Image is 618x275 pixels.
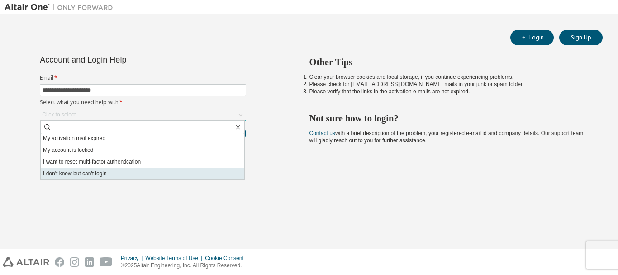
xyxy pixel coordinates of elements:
[309,73,587,81] li: Clear your browser cookies and local storage, if you continue experiencing problems.
[40,99,246,106] label: Select what you need help with
[309,130,335,136] a: Contact us
[40,109,246,120] div: Click to select
[40,74,246,82] label: Email
[100,257,113,267] img: youtube.svg
[3,257,49,267] img: altair_logo.svg
[309,112,587,124] h2: Not sure how to login?
[70,257,79,267] img: instagram.svg
[510,30,554,45] button: Login
[42,111,76,118] div: Click to select
[41,132,244,144] li: My activation mail expired
[40,56,205,63] div: Account and Login Help
[145,255,205,262] div: Website Terms of Use
[309,88,587,95] li: Please verify that the links in the activation e-mails are not expired.
[121,255,145,262] div: Privacy
[309,130,584,144] span: with a brief description of the problem, your registered e-mail id and company details. Our suppo...
[205,255,249,262] div: Cookie Consent
[5,3,118,12] img: Altair One
[55,257,64,267] img: facebook.svg
[121,262,249,270] p: © 2025 Altair Engineering, Inc. All Rights Reserved.
[309,56,587,68] h2: Other Tips
[309,81,587,88] li: Please check for [EMAIL_ADDRESS][DOMAIN_NAME] mails in your junk or spam folder.
[559,30,603,45] button: Sign Up
[85,257,94,267] img: linkedin.svg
